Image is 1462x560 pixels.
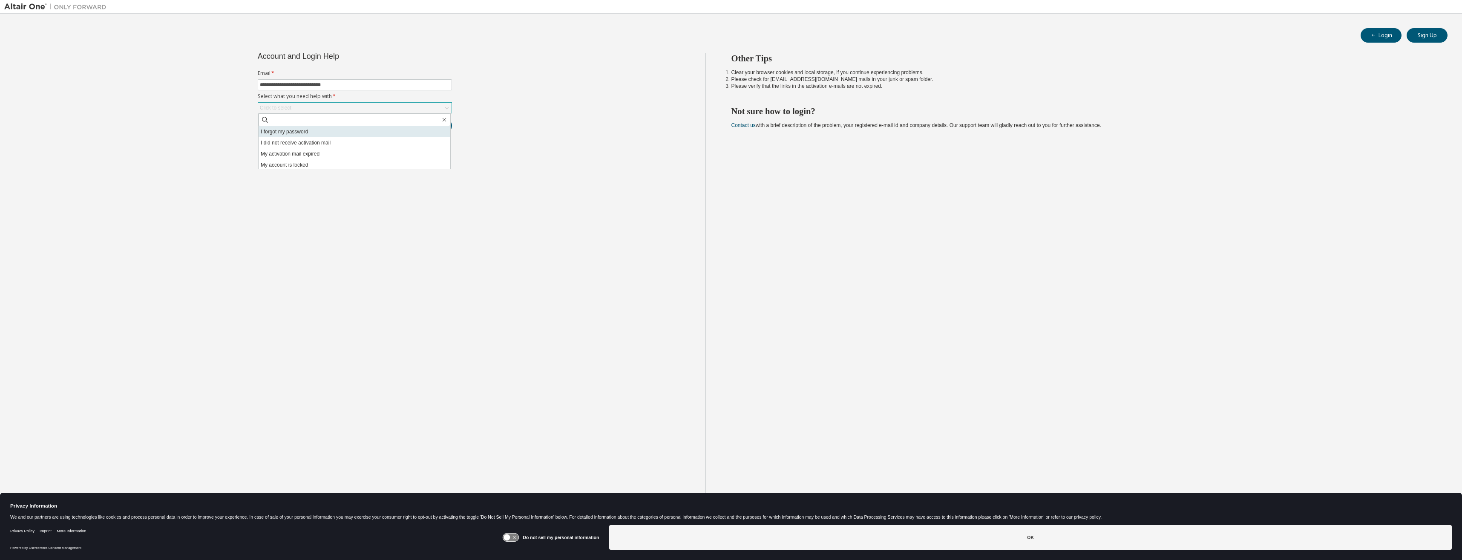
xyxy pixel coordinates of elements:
[731,122,756,128] a: Contact us
[260,104,291,111] div: Click to select
[258,70,452,77] label: Email
[731,76,1433,83] li: Please check for [EMAIL_ADDRESS][DOMAIN_NAME] mails in your junk or spam folder.
[731,53,1433,64] h2: Other Tips
[1361,28,1402,43] button: Login
[1407,28,1448,43] button: Sign Up
[731,69,1433,76] li: Clear your browser cookies and local storage, if you continue experiencing problems.
[731,106,1433,117] h2: Not sure how to login?
[731,122,1101,128] span: with a brief description of the problem, your registered e-mail id and company details. Our suppo...
[258,103,452,113] div: Click to select
[258,93,452,100] label: Select what you need help with
[258,53,413,60] div: Account and Login Help
[259,126,450,137] li: I forgot my password
[731,83,1433,89] li: Please verify that the links in the activation e-mails are not expired.
[4,3,111,11] img: Altair One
